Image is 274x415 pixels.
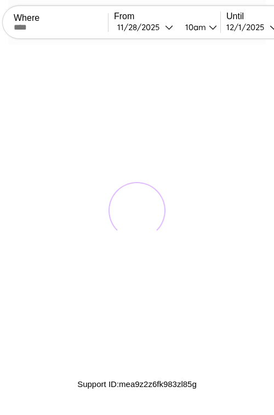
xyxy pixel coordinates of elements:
p: Support ID: mea9z2z6fk983zl85g [77,377,197,391]
label: From [114,12,220,21]
label: Where [14,13,108,23]
button: 10am [176,21,220,33]
div: 12 / 1 / 2025 [226,22,270,32]
div: 11 / 28 / 2025 [117,22,165,32]
button: 11/28/2025 [114,21,176,33]
div: 10am [180,22,209,32]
